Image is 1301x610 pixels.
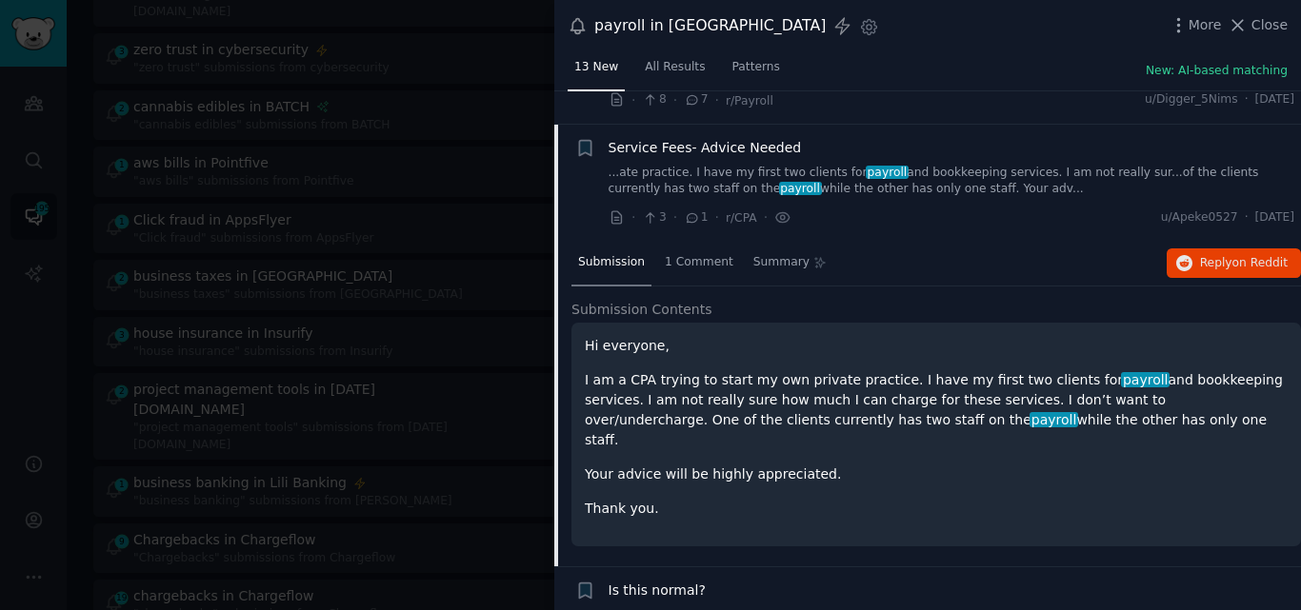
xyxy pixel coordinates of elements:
button: Close [1228,15,1288,35]
span: 8 [642,91,666,108]
span: · [764,207,768,227]
span: 1 Comment [665,254,733,271]
span: [DATE] [1255,209,1294,226]
span: · [673,207,677,227]
span: u/Digger_5Nims [1145,91,1238,108]
span: Summary [753,254,810,271]
p: I am a CPA trying to start my own private practice. I have my first two clients for and bookkeepi... [585,370,1288,450]
span: Close [1251,15,1288,35]
span: 1 [684,209,708,226]
button: More [1169,15,1222,35]
div: payroll in [GEOGRAPHIC_DATA] [594,14,826,38]
span: · [1245,91,1249,108]
button: Replyon Reddit [1167,248,1301,279]
span: 13 New [574,59,618,76]
a: 13 New [568,52,625,91]
span: Submission [578,254,645,271]
span: All Results [645,59,705,76]
p: Hi everyone, [585,336,1288,356]
span: Submission Contents [571,300,712,320]
span: Reply [1200,255,1288,272]
a: All Results [638,52,711,91]
a: Service Fees- Advice Needed [609,138,802,158]
p: Thank you. [585,499,1288,519]
span: r/Payroll [726,94,773,108]
span: on Reddit [1232,256,1288,269]
span: · [715,207,719,227]
span: payroll [1121,372,1170,387]
span: Patterns [732,59,780,76]
a: ...ate practice. I have my first two clients forpayrolland bookkeeping services. I am not really ... [609,165,1295,198]
span: · [1245,209,1249,226]
span: · [715,90,719,110]
a: Is this normal? [609,580,706,600]
button: New: AI-based matching [1146,63,1288,80]
span: u/Apeke0527 [1161,209,1238,226]
span: payroll [1030,412,1078,427]
span: payroll [779,182,822,195]
span: · [631,90,635,110]
a: Patterns [726,52,787,91]
p: Your advice will be highly appreciated. [585,464,1288,484]
span: [DATE] [1255,91,1294,108]
span: 7 [684,91,708,108]
span: payroll [866,166,909,179]
span: More [1189,15,1222,35]
span: 3 [642,209,666,226]
span: r/CPA [726,211,757,225]
span: · [631,207,635,227]
span: · [673,90,677,110]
